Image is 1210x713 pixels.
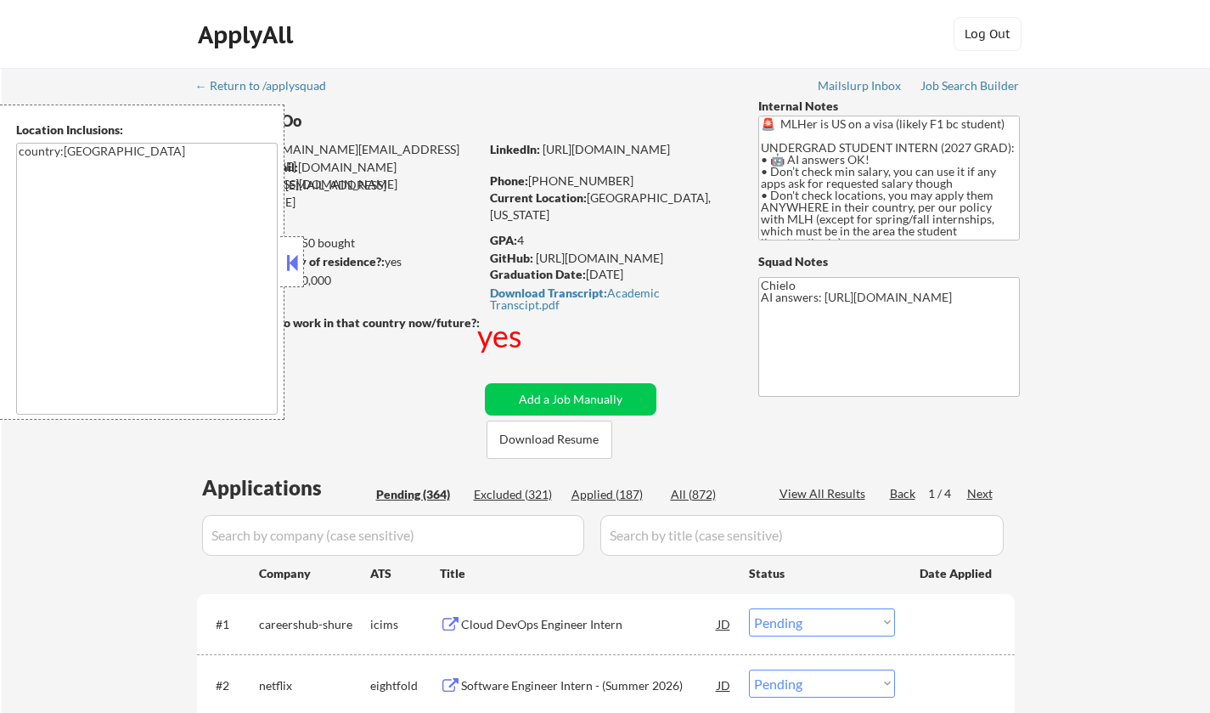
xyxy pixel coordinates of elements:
[461,616,718,633] div: Cloud DevOps Engineer Intern
[954,17,1021,51] button: Log Out
[490,142,540,156] strong: LinkedIn:
[202,515,584,556] input: Search by company (case sensitive)
[716,670,733,700] div: JD
[216,677,245,694] div: #2
[196,272,479,289] div: $70,000
[490,286,607,300] strong: Download Transcript:
[440,565,733,582] div: Title
[259,565,370,582] div: Company
[487,421,612,459] button: Download Resume
[600,515,1004,556] input: Search by title (case sensitive)
[195,80,342,92] div: ← Return to /applysquad
[197,315,480,330] strong: Will need Visa to work in that country now/future?:
[490,190,730,223] div: [GEOGRAPHIC_DATA], [US_STATE]
[490,232,733,249] div: 4
[370,616,440,633] div: icims
[671,486,756,503] div: All (872)
[474,486,559,503] div: Excluded (321)
[198,20,298,49] div: ApplyAll
[758,253,1020,270] div: Squad Notes
[890,485,917,502] div: Back
[490,251,533,265] strong: GitHub:
[490,266,730,283] div: [DATE]
[195,79,342,96] a: ← Return to /applysquad
[928,485,967,502] div: 1 / 4
[198,141,479,174] div: [DOMAIN_NAME][EMAIL_ADDRESS][DOMAIN_NAME]
[461,677,718,694] div: Software Engineer Intern - (Summer 2026)
[490,173,730,190] div: [PHONE_NUMBER]
[490,173,528,188] strong: Phone:
[920,80,1020,92] div: Job Search Builder
[197,177,479,210] div: [EMAIL_ADDRESS][DOMAIN_NAME]
[202,478,370,498] div: Applications
[920,565,994,582] div: Date Applied
[490,233,517,247] strong: GPA:
[920,79,1020,96] a: Job Search Builder
[758,98,1020,115] div: Internal Notes
[818,80,903,92] div: Mailslurp Inbox
[749,557,895,588] div: Status
[197,110,546,132] div: AungNanda Oo
[536,251,663,265] a: [URL][DOMAIN_NAME]
[196,253,474,270] div: yes
[259,616,370,633] div: careershub-shure
[571,486,656,503] div: Applied (187)
[485,383,656,416] button: Add a Job Manually
[370,565,440,582] div: ATS
[216,616,245,633] div: #1
[477,314,526,357] div: yes
[490,190,587,205] strong: Current Location:
[376,486,461,503] div: Pending (364)
[196,235,479,252] div: 187 sent / 250 bought
[198,159,479,192] div: [DOMAIN_NAME][EMAIL_ADDRESS][DOMAIN_NAME]
[16,122,278,139] div: Location Inclusions:
[967,485,994,502] div: Next
[490,287,726,311] div: Academic Transcipt.pdf
[490,286,726,311] a: Download Transcript:Academic Transcipt.pdf
[779,485,870,502] div: View All Results
[716,608,733,639] div: JD
[818,79,903,96] a: Mailslurp Inbox
[490,267,586,281] strong: Graduation Date:
[259,677,370,694] div: netflix
[370,677,440,694] div: eightfold
[543,142,670,156] a: [URL][DOMAIN_NAME]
